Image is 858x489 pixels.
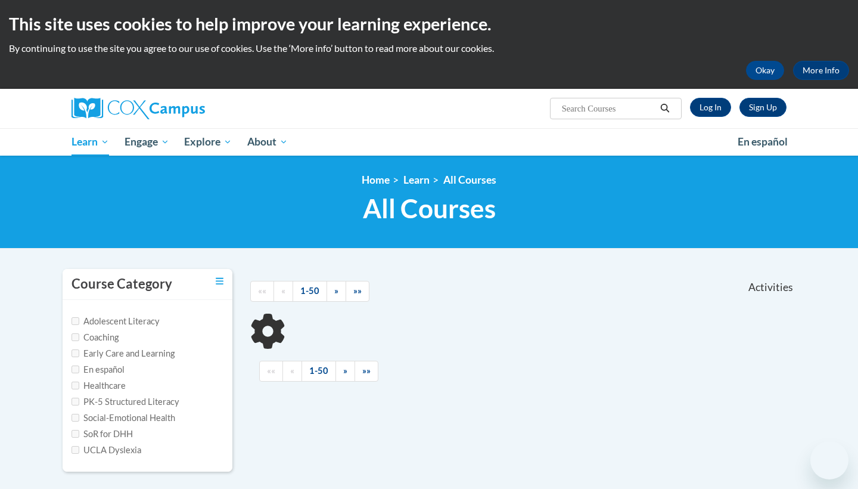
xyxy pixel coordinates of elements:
a: Explore [176,128,240,156]
a: Engage [117,128,177,156]
a: Toggle collapse [216,275,223,288]
a: Home [362,174,390,186]
div: Main menu [54,128,804,156]
a: End [355,361,378,382]
span: «« [258,286,266,296]
a: End [346,281,369,302]
h2: This site uses cookies to help improve your learning experience. [9,12,849,36]
a: Begining [259,361,283,382]
a: Cox Campus [71,98,298,119]
span: Activities [748,281,793,294]
input: Checkbox for Options [71,430,79,438]
input: Checkbox for Options [71,349,79,357]
a: All Courses [443,174,496,186]
input: Checkbox for Options [71,398,79,406]
span: « [281,286,285,296]
img: Cox Campus [71,98,205,119]
label: Early Care and Learning [71,347,175,360]
a: Next [327,281,346,302]
input: Checkbox for Options [71,414,79,422]
a: 1-50 [293,281,327,302]
a: Register [739,98,786,117]
button: Okay [746,61,784,80]
label: Adolescent Literacy [71,315,160,328]
input: Checkbox for Options [71,382,79,389]
input: Checkbox for Options [71,317,79,325]
span: Learn [71,135,109,149]
a: Next [335,361,355,382]
h3: Course Category [71,275,172,293]
span: « [290,366,294,376]
a: More Info [793,61,849,80]
label: UCLA Dyslexia [71,444,141,457]
span: » [343,366,347,376]
span: About [247,135,288,149]
label: Coaching [71,331,119,344]
label: Healthcare [71,379,126,392]
p: By continuing to use the site you agree to our use of cookies. Use the ‘More info’ button to read... [9,42,849,55]
input: Search Courses [561,101,656,116]
a: Learn [403,174,430,186]
label: Social-Emotional Health [71,411,175,425]
span: Explore [184,135,232,149]
span: »» [362,366,371,376]
span: En español [738,135,788,148]
a: Begining [250,281,274,302]
span: » [334,286,338,296]
label: En español [71,363,125,376]
input: Checkbox for Options [71,366,79,373]
span: All Courses [363,193,496,224]
a: About [240,128,296,156]
input: Checkbox for Options [71,333,79,341]
a: 1-50 [301,361,336,382]
label: SoR for DHH [71,428,133,441]
iframe: Button to launch messaging window [810,441,848,479]
a: Previous [273,281,293,302]
a: Log In [690,98,731,117]
a: En español [730,129,795,154]
input: Checkbox for Options [71,446,79,454]
button: Search [656,101,674,116]
span: «« [267,366,275,376]
span: Engage [125,135,169,149]
a: Previous [282,361,302,382]
span: »» [353,286,362,296]
label: PK-5 Structured Literacy [71,395,179,408]
a: Learn [64,128,117,156]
